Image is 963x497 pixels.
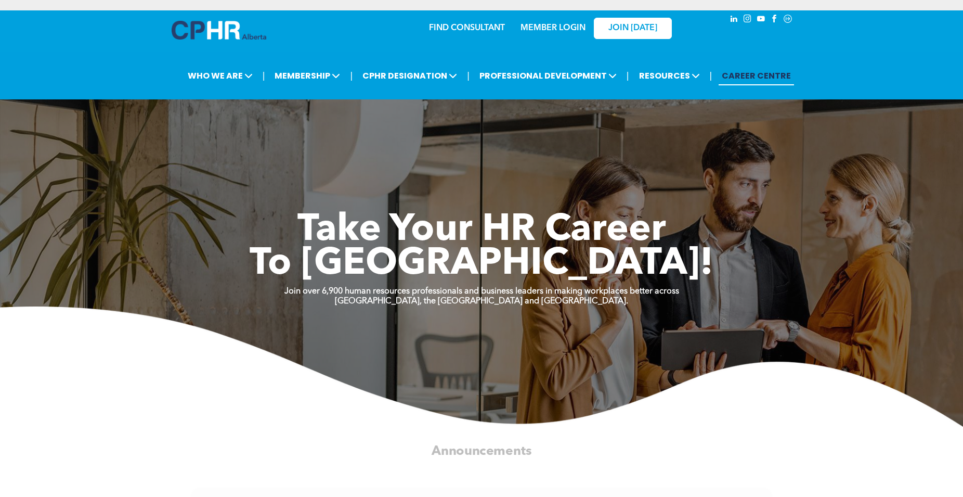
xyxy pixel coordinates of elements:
[172,21,266,40] img: A blue and white logo for cp alberta
[335,297,628,305] strong: [GEOGRAPHIC_DATA], the [GEOGRAPHIC_DATA] and [GEOGRAPHIC_DATA].
[359,66,460,85] span: CPHR DESIGNATION
[250,246,713,283] span: To [GEOGRAPHIC_DATA]!
[608,23,657,33] span: JOIN [DATE]
[728,13,739,27] a: linkedin
[467,65,470,86] li: |
[627,65,629,86] li: |
[782,13,793,27] a: Social network
[636,66,703,85] span: RESOURCES
[429,24,505,32] a: FIND CONSULTANT
[719,66,794,85] a: CAREER CENTRE
[263,65,265,86] li: |
[297,212,666,249] span: Take Your HR Career
[271,66,343,85] span: MEMBERSHIP
[741,13,753,27] a: instagram
[755,13,766,27] a: youtube
[594,18,672,39] a: JOIN [DATE]
[520,24,585,32] a: MEMBER LOGIN
[284,287,679,296] strong: Join over 6,900 human resources professionals and business leaders in making workplaces better ac...
[432,445,531,458] span: Announcements
[769,13,780,27] a: facebook
[185,66,256,85] span: WHO WE ARE
[350,65,353,86] li: |
[476,66,620,85] span: PROFESSIONAL DEVELOPMENT
[710,65,712,86] li: |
